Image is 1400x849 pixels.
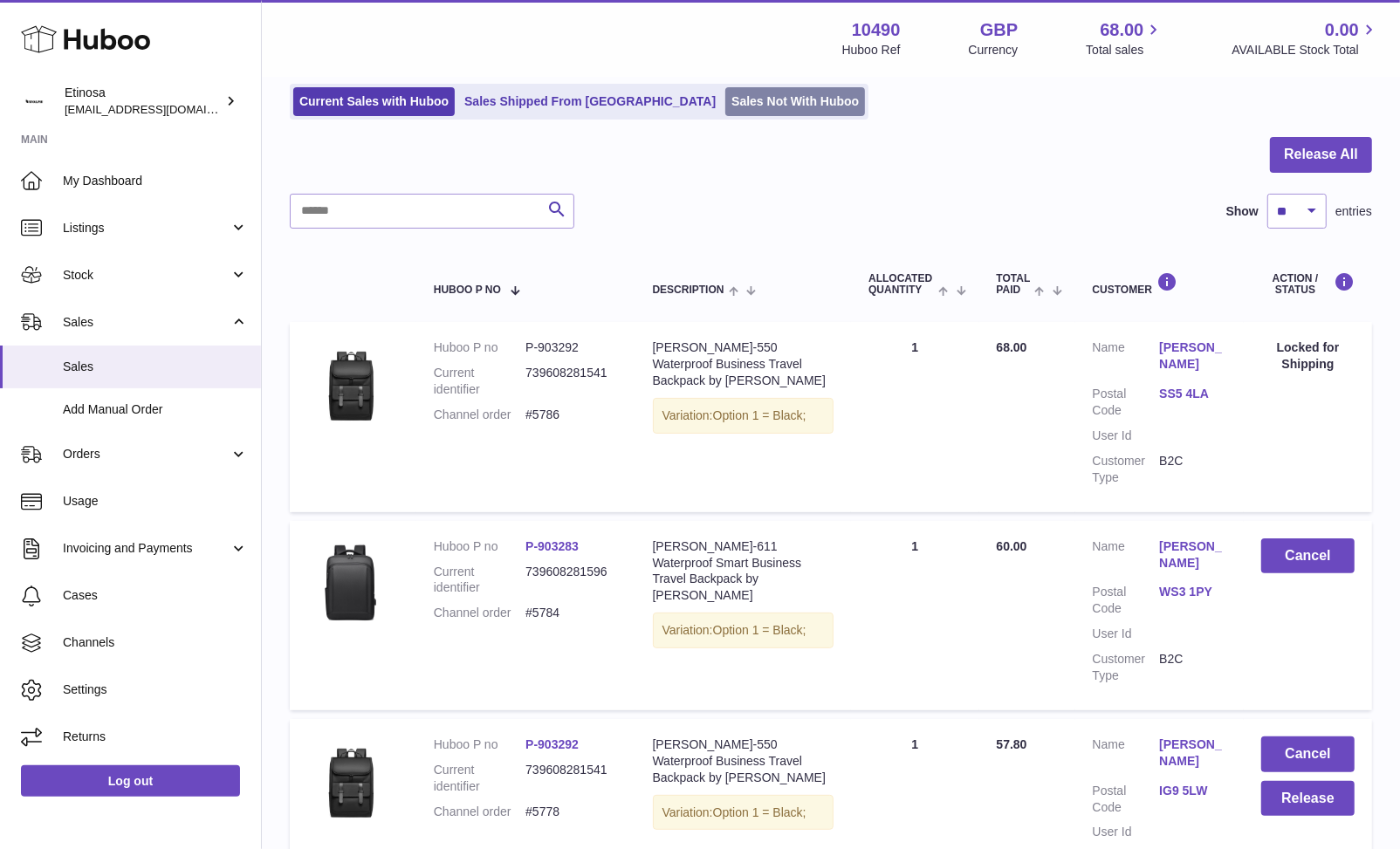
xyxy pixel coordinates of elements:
[21,88,47,114] img: Wolphuk@gmail.com
[434,564,525,597] dt: Current identifier
[1100,18,1143,42] span: 68.00
[63,314,230,331] span: Sales
[997,273,1031,296] span: Total paid
[63,173,248,189] span: My Dashboard
[653,795,834,831] div: Variation:
[63,540,230,557] span: Invoicing and Payments
[434,605,525,621] dt: Channel order
[434,736,525,753] dt: Huboo P no
[63,493,248,510] span: Usage
[1093,626,1160,642] dt: User Id
[1159,584,1226,600] a: WS3 1PY
[458,87,722,116] a: Sales Shipped From [GEOGRAPHIC_DATA]
[525,737,579,751] a: P-903292
[525,605,617,621] dd: #5784
[868,273,934,296] span: ALLOCATED Quantity
[1232,18,1379,58] a: 0.00 AVAILABLE Stock Total
[1261,538,1355,574] button: Cancel
[293,87,455,116] a: Current Sales with Huboo
[1093,736,1160,774] dt: Name
[1159,736,1226,770] a: [PERSON_NAME]
[653,613,834,648] div: Variation:
[1159,339,1226,373] a: [PERSON_NAME]
[434,365,525,398] dt: Current identifier
[1159,538,1226,572] a: [PERSON_NAME]
[1226,203,1259,220] label: Show
[851,322,978,511] td: 1
[525,365,617,398] dd: 739608281541
[997,737,1027,751] span: 57.80
[1093,453,1160,486] dt: Customer Type
[63,634,248,651] span: Channels
[1261,736,1355,772] button: Cancel
[307,538,395,626] img: Brand-Laptop-Backpack-Waterproof-Anti-Theft-School-Backpacks-Usb-Charging-Men-Business-Travel-Bag...
[1093,651,1160,684] dt: Customer Type
[63,587,248,604] span: Cases
[1093,783,1160,816] dt: Postal Code
[65,85,222,118] div: Etinosa
[1093,584,1160,617] dt: Postal Code
[653,398,834,434] div: Variation:
[434,407,525,423] dt: Channel order
[997,539,1027,553] span: 60.00
[969,42,1019,58] div: Currency
[21,765,240,797] a: Log out
[63,267,230,284] span: Stock
[713,408,806,422] span: Option 1 = Black;
[434,762,525,795] dt: Current identifier
[63,220,230,236] span: Listings
[1261,272,1355,296] div: Action / Status
[63,729,248,745] span: Returns
[525,564,617,597] dd: 739608281596
[434,804,525,820] dt: Channel order
[1093,272,1227,296] div: Customer
[1086,42,1163,58] span: Total sales
[653,736,834,786] div: [PERSON_NAME]-550 Waterproof Business Travel Backpack by [PERSON_NAME]
[1093,386,1160,419] dt: Postal Code
[65,102,257,116] span: [EMAIL_ADDRESS][DOMAIN_NAME]
[63,446,230,462] span: Orders
[653,339,834,389] div: [PERSON_NAME]-550 Waterproof Business Travel Backpack by [PERSON_NAME]
[1159,386,1226,402] a: SS5 4LA
[1261,339,1355,373] div: Locked for Shipping
[653,284,724,296] span: Description
[434,339,525,356] dt: Huboo P no
[63,681,248,698] span: Settings
[307,339,395,427] img: v-Black__-1639737978.jpg
[1159,783,1226,799] a: IG9 5LW
[852,18,901,42] strong: 10490
[713,623,806,637] span: Option 1 = Black;
[63,359,248,375] span: Sales
[1093,538,1160,576] dt: Name
[525,539,579,553] a: P-903283
[1159,453,1226,486] dd: B2C
[725,87,865,116] a: Sales Not With Huboo
[1270,137,1372,173] button: Release All
[1093,428,1160,444] dt: User Id
[525,339,617,356] dd: P-903292
[997,340,1027,354] span: 68.00
[1325,18,1359,42] span: 0.00
[1093,339,1160,377] dt: Name
[525,407,617,423] dd: #5786
[434,538,525,555] dt: Huboo P no
[307,736,395,824] img: v-Black__-1639737978.jpg
[1159,651,1226,684] dd: B2C
[842,42,901,58] div: Huboo Ref
[1232,42,1379,58] span: AVAILABLE Stock Total
[1335,203,1372,220] span: entries
[980,18,1018,42] strong: GBP
[525,762,617,795] dd: 739608281541
[653,538,834,605] div: [PERSON_NAME]-611 Waterproof Smart Business Travel Backpack by [PERSON_NAME]
[1093,824,1160,840] dt: User Id
[434,284,501,296] span: Huboo P no
[713,805,806,819] span: Option 1 = Black;
[525,804,617,820] dd: #5778
[1261,781,1355,817] button: Release
[63,401,248,418] span: Add Manual Order
[1086,18,1163,58] a: 68.00 Total sales
[851,521,978,710] td: 1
